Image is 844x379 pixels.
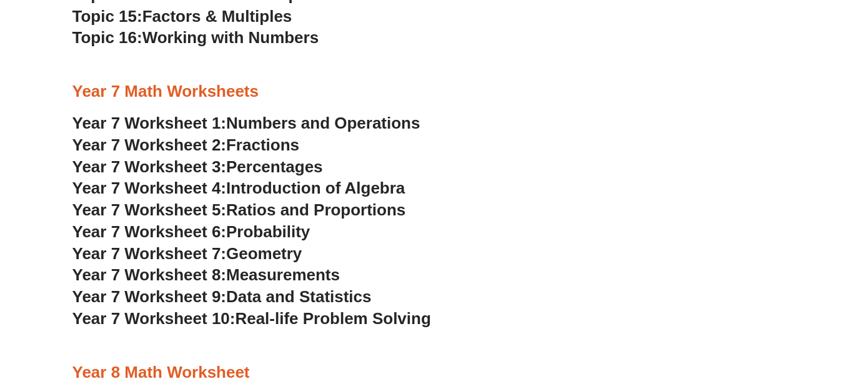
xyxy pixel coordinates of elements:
[72,157,227,176] span: Year 7 Worksheet 3:
[72,28,142,47] span: Topic 16:
[72,265,227,284] span: Year 7 Worksheet 8:
[72,28,319,47] a: Topic 16:Working with Numbers
[72,7,142,26] span: Topic 15:
[72,7,292,26] a: Topic 15:Factors & Multiples
[142,7,292,26] span: Factors & Multiples
[72,157,323,176] a: Year 7 Worksheet 3:Percentages
[72,179,405,197] a: Year 7 Worksheet 4:Introduction of Algebra
[226,222,310,241] span: Probability
[72,222,227,241] span: Year 7 Worksheet 6:
[72,244,302,263] a: Year 7 Worksheet 7:Geometry
[72,287,227,306] span: Year 7 Worksheet 9:
[72,309,431,328] a: Year 7 Worksheet 10:Real-life Problem Solving
[72,81,772,102] h3: Year 7 Math Worksheets
[226,244,302,263] span: Geometry
[72,114,227,132] span: Year 7 Worksheet 1:
[72,135,227,154] span: Year 7 Worksheet 2:
[226,135,299,154] span: Fractions
[72,287,372,306] a: Year 7 Worksheet 9:Data and Statistics
[72,179,227,197] span: Year 7 Worksheet 4:
[72,200,406,219] a: Year 7 Worksheet 5:Ratios and Proportions
[235,309,430,328] span: Real-life Problem Solving
[72,135,299,154] a: Year 7 Worksheet 2:Fractions
[636,238,844,379] iframe: Chat Widget
[72,265,340,284] a: Year 7 Worksheet 8:Measurements
[142,28,319,47] span: Working with Numbers
[226,179,405,197] span: Introduction of Algebra
[226,157,323,176] span: Percentages
[226,114,420,132] span: Numbers and Operations
[226,265,340,284] span: Measurements
[72,309,236,328] span: Year 7 Worksheet 10:
[72,222,310,241] a: Year 7 Worksheet 6:Probability
[226,287,372,306] span: Data and Statistics
[72,114,420,132] a: Year 7 Worksheet 1:Numbers and Operations
[226,200,405,219] span: Ratios and Proportions
[72,244,227,263] span: Year 7 Worksheet 7:
[72,200,227,219] span: Year 7 Worksheet 5:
